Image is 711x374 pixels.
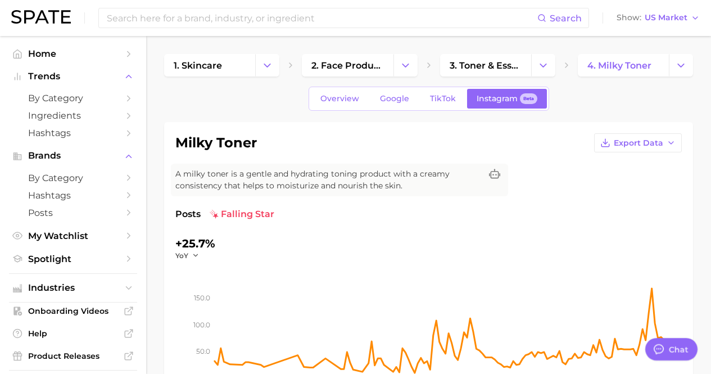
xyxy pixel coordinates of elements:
button: YoY [175,251,200,260]
a: 4. milky toner [578,54,669,76]
a: 2. face products [302,54,393,76]
a: Ingredients [9,107,137,124]
span: My Watchlist [28,231,118,241]
span: Google [380,94,409,103]
button: Change Category [393,54,418,76]
span: Onboarding Videos [28,306,118,316]
span: Hashtags [28,190,118,201]
span: Product Releases [28,351,118,361]
span: US Market [645,15,687,21]
span: 3. toner & essence products [450,60,522,71]
button: Export Data [594,133,682,152]
span: 1. skincare [174,60,222,71]
span: by Category [28,173,118,183]
a: Home [9,45,137,62]
a: Hashtags [9,187,137,204]
div: +25.7% [175,235,215,253]
span: 4. milky toner [587,60,651,71]
span: Posts [28,208,118,218]
span: Home [28,48,118,59]
span: YoY [175,251,188,260]
a: Hashtags [9,124,137,142]
span: by Category [28,93,118,103]
tspan: 150.0 [194,294,210,302]
img: SPATE [11,10,71,24]
h1: milky toner [175,136,257,150]
span: Overview [320,94,359,103]
a: Product Releases [9,348,137,364]
span: falling star [210,208,274,221]
input: Search here for a brand, industry, or ingredient [106,8,537,28]
span: TikTok [430,94,456,103]
span: Search [550,13,582,24]
button: Change Category [255,54,279,76]
span: Help [28,328,118,339]
a: by Category [9,89,137,107]
span: Ingredients [28,110,118,121]
span: Export Data [614,138,663,148]
span: Trends [28,71,118,82]
a: Spotlight [9,250,137,268]
button: Trends [9,68,137,85]
span: Show [617,15,641,21]
a: 1. skincare [164,54,255,76]
a: 3. toner & essence products [440,54,531,76]
tspan: 50.0 [196,347,210,355]
button: ShowUS Market [614,11,703,25]
a: Onboarding Videos [9,303,137,319]
a: Help [9,325,137,342]
tspan: 100.0 [193,320,210,328]
a: TikTok [420,89,465,109]
span: Brands [28,151,118,161]
span: 2. face products [311,60,383,71]
button: Industries [9,280,137,296]
a: Overview [311,89,369,109]
a: My Watchlist [9,227,137,245]
a: Posts [9,204,137,222]
a: InstagramBeta [467,89,547,109]
span: Hashtags [28,128,118,138]
span: Spotlight [28,254,118,264]
span: Instagram [477,94,518,103]
button: Change Category [669,54,693,76]
a: Google [370,89,419,109]
span: A milky toner is a gentle and hydrating toning product with a creamy consistency that helps to mo... [175,168,481,192]
a: by Category [9,169,137,187]
span: Posts [175,208,201,221]
button: Brands [9,147,137,164]
span: Beta [523,94,534,103]
img: falling star [210,210,219,219]
button: Change Category [531,54,555,76]
span: Industries [28,283,118,293]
